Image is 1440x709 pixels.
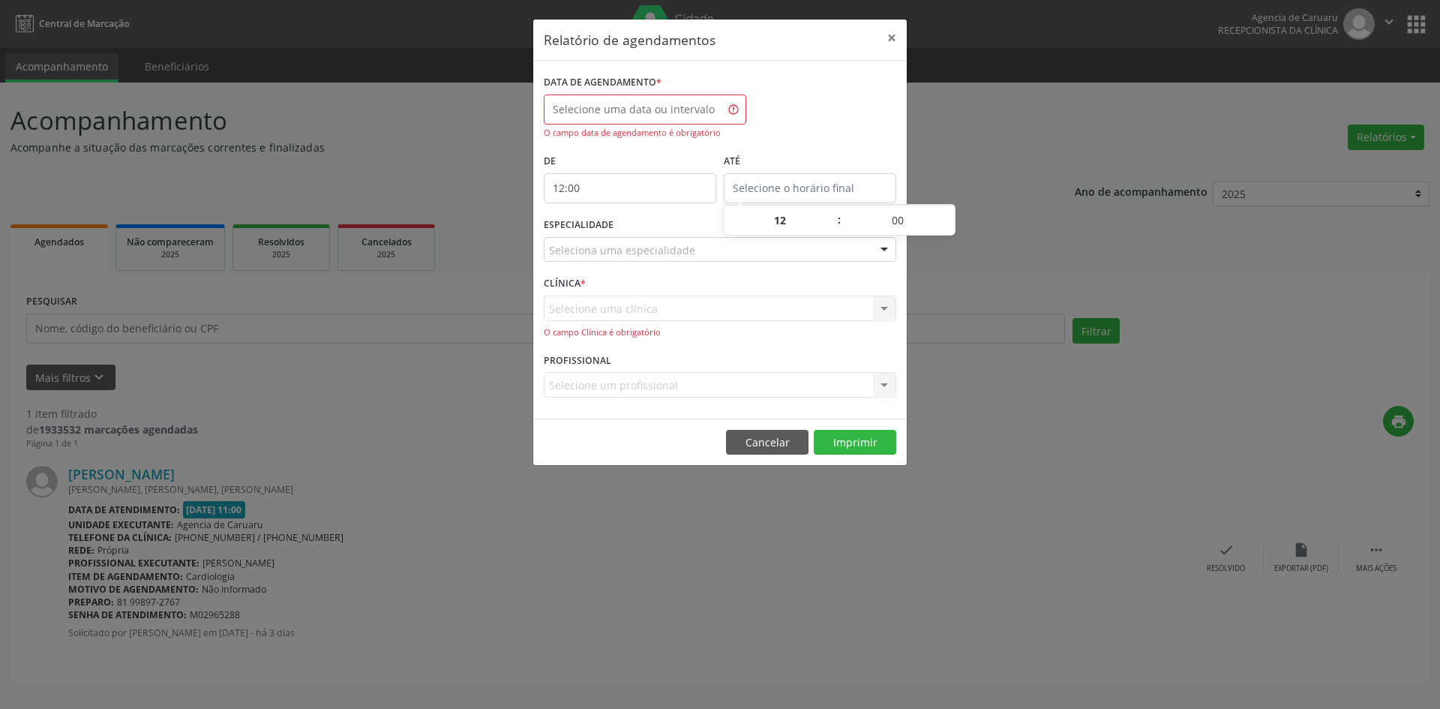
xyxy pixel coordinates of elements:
h5: Relatório de agendamentos [544,30,715,50]
div: O campo Clínica é obrigatório [544,326,896,339]
input: Hour [724,206,837,236]
label: PROFISSIONAL [544,349,611,372]
button: Imprimir [814,430,896,455]
label: ATÉ [724,150,896,173]
span: Seleciona uma especialidade [549,242,695,258]
input: Selecione uma data ou intervalo [544,95,746,125]
button: Cancelar [726,430,808,455]
label: De [544,150,716,173]
input: Minute [841,206,955,236]
label: CLÍNICA [544,272,586,296]
label: ESPECIALIDADE [544,214,613,237]
input: Selecione o horário final [724,173,896,203]
input: Selecione o horário inicial [544,173,716,203]
label: DATA DE AGENDAMENTO [544,71,661,95]
div: O campo data de agendamento é obrigatório [544,127,746,140]
button: Close [877,20,907,56]
span: : [837,205,841,235]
